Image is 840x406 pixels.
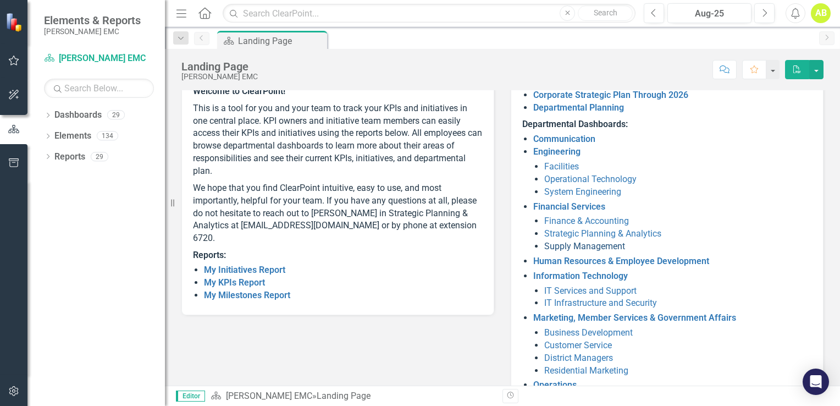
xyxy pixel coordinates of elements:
a: IT Services and Support [544,286,637,296]
a: Facilities [544,161,579,172]
a: My Initiatives Report [204,265,285,275]
a: My Milestones Report [204,290,290,300]
input: Search ClearPoint... [223,4,635,23]
div: Open Intercom Messenger [803,369,829,395]
a: Dashboards [54,109,102,122]
a: [PERSON_NAME] EMC [44,52,154,65]
a: Finance & Accounting [544,216,629,226]
a: Reports [54,151,85,163]
input: Search Below... [44,79,154,98]
div: Aug-25 [671,7,748,20]
button: Search [578,6,633,21]
a: Financial Services [533,201,605,212]
p: We hope that you find ClearPoint intuitive, easy to use, and most importantly, helpful for your t... [193,180,483,247]
a: Information Technology [533,271,628,281]
small: [PERSON_NAME] EMC [44,27,141,36]
a: Departmental Planning [533,102,624,113]
a: Engineering [533,146,581,157]
strong: Reports: [193,250,226,260]
div: [PERSON_NAME] EMC [181,73,258,81]
a: Customer Service [544,340,612,350]
a: My KPIs Report [204,277,265,288]
a: Marketing, Member Services & Government Affairs [533,312,736,323]
div: Landing Page [238,34,324,48]
div: » [211,390,494,403]
a: [PERSON_NAME] EMC [226,391,312,401]
a: Elements [54,130,91,142]
div: 134 [97,131,118,141]
button: AB [811,3,831,23]
a: Business Development [544,327,633,338]
img: ClearPoint Strategy [5,13,25,32]
span: Elements & Reports [44,14,141,27]
a: Operations [533,380,577,390]
span: Welcome to ClearPoint! [193,86,285,96]
a: District Managers [544,353,613,363]
a: Operational Technology [544,174,637,184]
a: Supply Management [544,241,625,251]
div: Landing Page [181,61,258,73]
span: Search [594,8,617,17]
a: IT Infrastructure and Security [544,298,657,308]
a: Corporate Strategic Plan Through 2026 [533,90,688,100]
a: Strategic Planning & Analytics [544,228,661,239]
a: Residential Marketing [544,365,628,376]
span: This is a tool for you and your team to track your KPIs and initiatives in one central place. KPI... [193,103,482,176]
div: 29 [91,152,108,161]
span: Editor [176,391,205,402]
strong: Departmental Dashboards: [522,119,628,129]
a: Human Resources & Employee Development [533,256,709,266]
a: Communication [533,134,595,144]
a: System Engineering [544,186,621,197]
div: Landing Page [317,391,371,401]
button: Aug-25 [667,3,751,23]
div: 29 [107,111,125,120]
